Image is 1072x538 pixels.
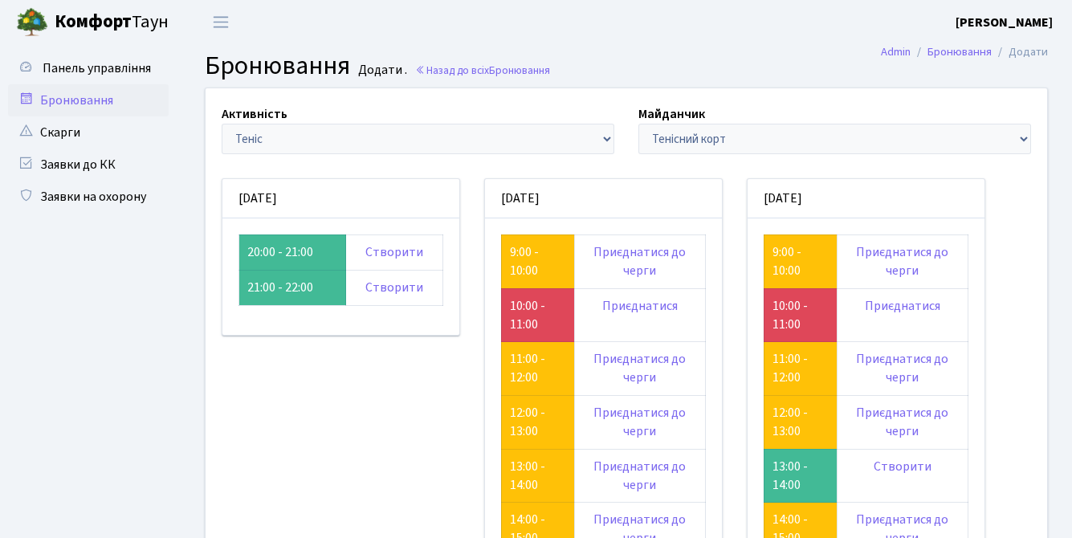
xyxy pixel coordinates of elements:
[865,297,940,315] a: Приєднатися
[764,449,837,503] td: 13:00 - 14:00
[8,116,169,149] a: Скарги
[355,63,407,78] small: Додати .
[956,13,1053,32] a: [PERSON_NAME]
[593,350,686,386] a: Приєднатися до черги
[8,149,169,181] a: Заявки до КК
[365,243,423,261] a: Створити
[772,243,801,279] a: 9:00 - 10:00
[510,297,545,333] a: 10:00 - 11:00
[602,297,678,315] a: Приєднатися
[638,104,705,124] label: Майданчик
[772,404,808,440] a: 12:00 - 13:00
[201,9,241,35] button: Переключити навігацію
[8,181,169,213] a: Заявки на охорону
[55,9,132,35] b: Комфорт
[593,243,686,279] a: Приєднатися до черги
[881,43,911,60] a: Admin
[992,43,1048,61] li: Додати
[593,458,686,494] a: Приєднатися до черги
[222,104,287,124] label: Активність
[510,404,545,440] a: 12:00 - 13:00
[856,243,948,279] a: Приєднатися до черги
[593,404,686,440] a: Приєднатися до черги
[239,234,346,270] td: 20:00 - 21:00
[8,52,169,84] a: Панель управління
[857,35,1072,69] nav: breadcrumb
[510,243,539,279] a: 9:00 - 10:00
[856,404,948,440] a: Приєднатися до черги
[205,47,350,84] span: Бронювання
[510,350,545,386] a: 11:00 - 12:00
[16,6,48,39] img: logo.png
[489,63,550,78] span: Бронювання
[8,84,169,116] a: Бронювання
[365,279,423,296] a: Створити
[485,179,722,218] div: [DATE]
[222,179,459,218] div: [DATE]
[927,43,992,60] a: Бронювання
[510,458,545,494] a: 13:00 - 14:00
[415,63,550,78] a: Назад до всіхБронювання
[239,270,346,305] td: 21:00 - 22:00
[43,59,151,77] span: Панель управління
[748,179,984,218] div: [DATE]
[874,458,931,475] a: Створити
[956,14,1053,31] b: [PERSON_NAME]
[55,9,169,36] span: Таун
[772,350,808,386] a: 11:00 - 12:00
[772,297,808,333] a: 10:00 - 11:00
[856,350,948,386] a: Приєднатися до черги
